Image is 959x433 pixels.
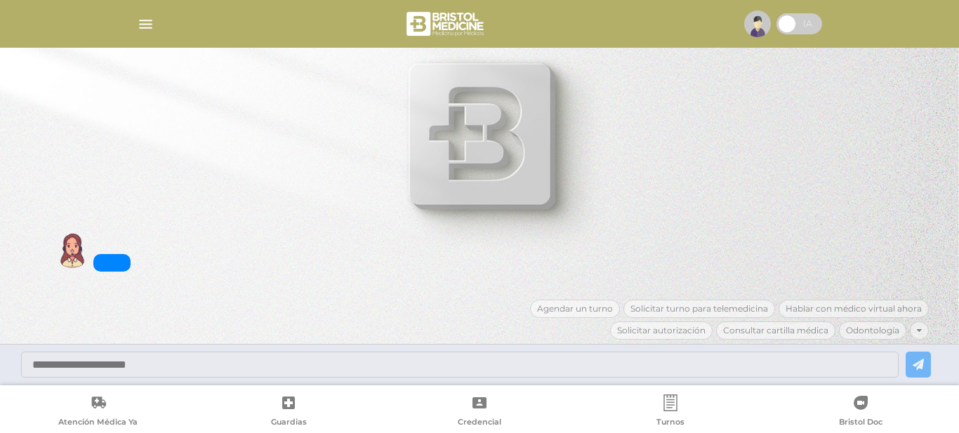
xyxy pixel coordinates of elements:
span: Atención Médica Ya [58,417,138,429]
a: Guardias [194,394,385,430]
img: profile-placeholder.svg [744,11,771,37]
img: Cober IA [55,233,90,268]
img: bristol-medicine-blanco.png [404,7,488,41]
a: Bristol Doc [765,394,956,430]
span: Credencial [458,417,501,429]
img: Cober_menu-lines-white.svg [137,15,154,33]
a: Turnos [575,394,766,430]
span: Bristol Doc [839,417,882,429]
span: Turnos [656,417,684,429]
a: Atención Médica Ya [3,394,194,430]
a: Credencial [384,394,575,430]
span: Guardias [271,417,307,429]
